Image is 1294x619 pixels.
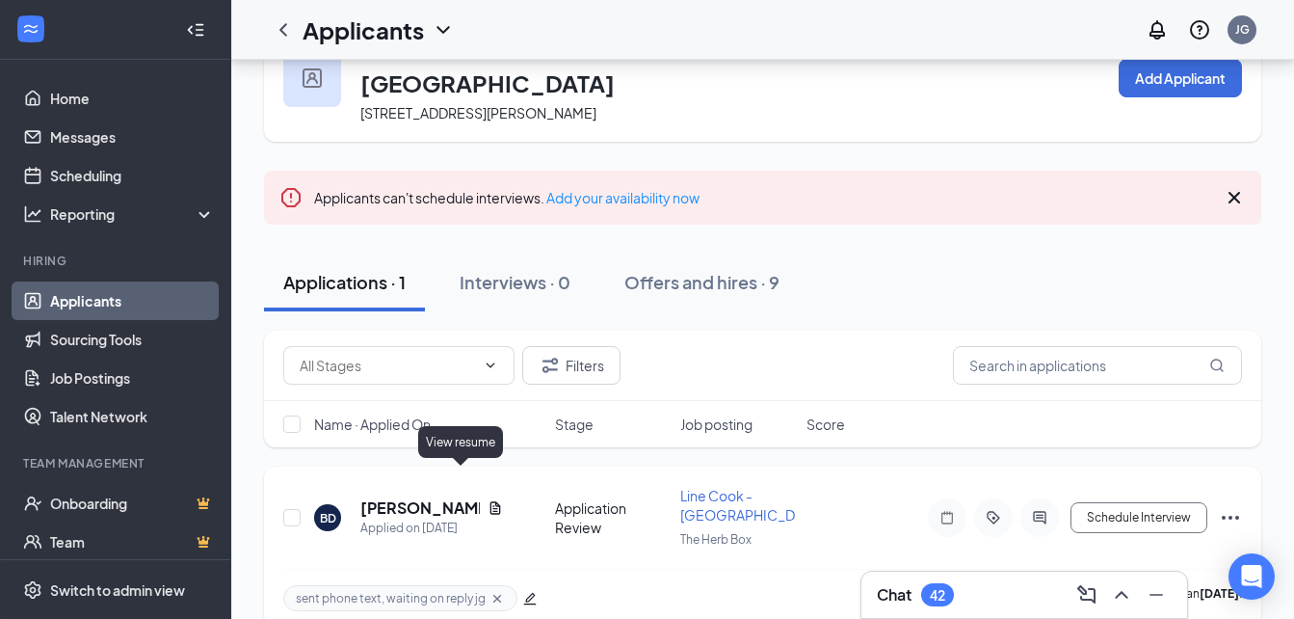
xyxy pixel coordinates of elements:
svg: ChevronUp [1110,583,1133,606]
span: Score [806,415,845,434]
div: Open Intercom Messenger [1228,553,1275,600]
div: Applications · 1 [283,270,406,294]
div: Hiring [23,253,211,269]
a: TeamCrown [50,523,215,561]
a: Sourcing Tools [50,320,215,359]
span: sent phone text, waiting on reply jg [296,590,486,606]
div: Switch to admin view [50,580,185,600]
svg: ComposeMessage [1075,583,1098,606]
a: Scheduling [50,156,215,195]
h5: [PERSON_NAME] [360,498,480,519]
span: Stage [555,415,594,434]
div: Application Review [555,498,670,537]
svg: Note [936,510,959,525]
img: user icon [303,68,322,88]
button: Filter Filters [522,346,621,385]
span: Job posting [680,415,753,434]
svg: Filter [539,354,562,377]
svg: Error [279,186,303,209]
svg: Notifications [1146,18,1169,41]
svg: Settings [23,580,42,600]
svg: WorkstreamLogo [21,19,40,39]
div: JG [1235,21,1250,38]
div: Offers and hires · 9 [624,270,779,294]
div: Applied on [DATE] [360,519,503,538]
span: The Herb Box [680,532,752,547]
svg: Collapse [186,20,205,40]
span: edit [523,592,537,606]
div: 42 [930,587,945,604]
svg: MagnifyingGlass [1209,358,1225,373]
input: All Stages [300,355,475,376]
svg: Document [488,500,503,516]
svg: Cross [489,591,505,606]
h1: Applicants [303,13,424,46]
svg: ChevronLeft [272,18,295,41]
svg: ChevronDown [483,358,498,373]
svg: Ellipses [1219,506,1242,529]
svg: ActiveChat [1028,510,1051,525]
svg: ActiveTag [982,510,1005,525]
div: BD [320,510,336,526]
a: Messages [50,118,215,156]
div: Team Management [23,455,211,471]
b: [DATE] [1200,586,1239,601]
div: Reporting [50,204,216,224]
svg: QuestionInfo [1188,18,1211,41]
button: ComposeMessage [1071,579,1102,610]
h3: Line Cook - [GEOGRAPHIC_DATA] [360,34,684,99]
a: OnboardingCrown [50,484,215,523]
svg: Analysis [23,204,42,224]
div: Interviews · 0 [460,270,570,294]
button: Add Applicant [1119,59,1242,97]
input: Search in applications [953,346,1242,385]
div: View resume [418,426,503,458]
a: Applicants [50,282,215,320]
a: Talent Network [50,397,215,436]
h3: Chat [877,584,911,606]
a: Add your availability now [546,189,700,206]
svg: Minimize [1145,583,1168,606]
span: Applicants can't schedule interviews. [314,189,700,206]
span: Line Cook - [GEOGRAPHIC_DATA] [680,487,821,524]
a: Home [50,79,215,118]
button: Minimize [1141,579,1172,610]
a: Job Postings [50,359,215,397]
span: [STREET_ADDRESS][PERSON_NAME] [360,104,596,121]
button: Schedule Interview [1070,502,1207,533]
span: Name · Applied On [314,415,431,434]
svg: ChevronDown [432,18,455,41]
svg: Cross [1223,186,1246,209]
button: ChevronUp [1106,579,1137,610]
